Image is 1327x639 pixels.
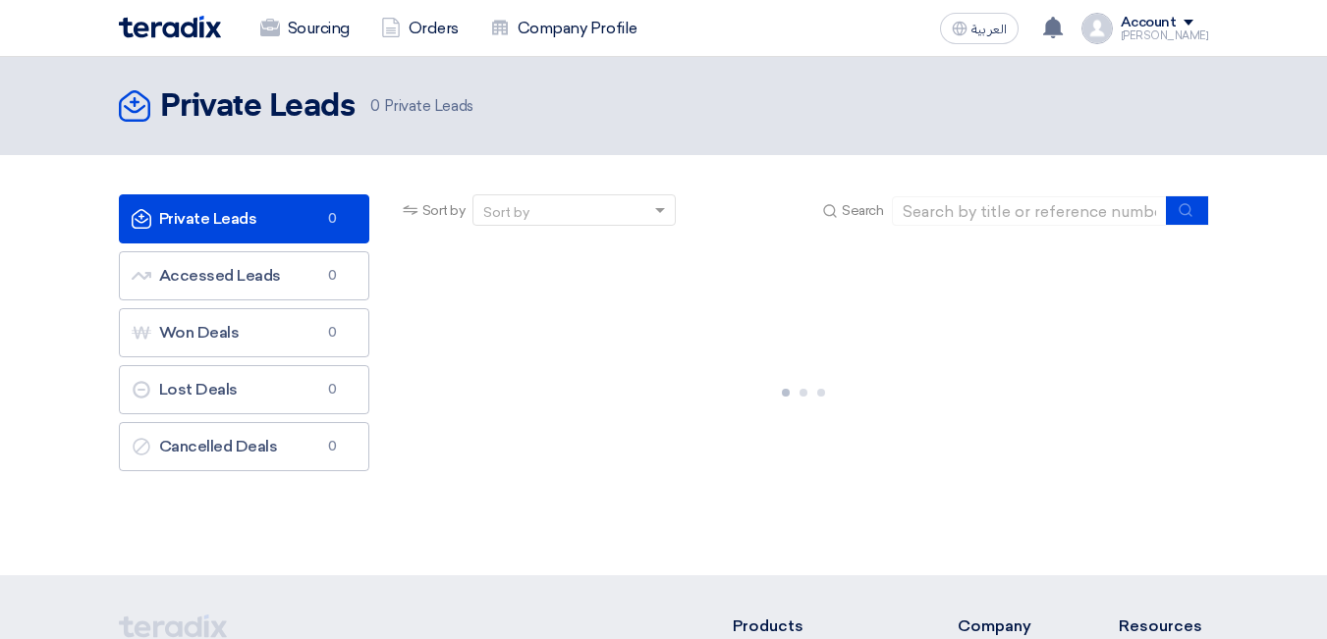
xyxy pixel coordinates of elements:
span: Search [842,200,883,221]
a: Accessed Leads0 [119,251,369,300]
input: Search by title or reference number [892,196,1167,226]
li: Company [958,614,1060,638]
span: 0 [370,97,380,115]
span: 0 [321,437,345,456]
span: Private Leads [370,95,472,118]
span: العربية [971,23,1007,36]
li: Resources [1119,614,1209,638]
span: 0 [321,323,345,343]
button: العربية [940,13,1019,44]
img: Teradix logo [119,16,221,38]
a: Sourcing [245,7,365,50]
div: Sort by [483,202,529,223]
a: Private Leads0 [119,194,369,243]
span: 0 [321,266,345,286]
div: [PERSON_NAME] [1121,30,1209,41]
a: Lost Deals0 [119,365,369,414]
a: Orders [365,7,474,50]
span: 0 [321,380,345,399]
a: Won Deals0 [119,308,369,357]
img: profile_test.png [1081,13,1113,44]
a: Cancelled Deals0 [119,422,369,471]
div: Account [1121,15,1177,31]
a: Company Profile [474,7,653,50]
li: Products [733,614,899,638]
span: 0 [321,209,345,229]
h2: Private Leads [160,87,356,127]
span: Sort by [422,200,466,221]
